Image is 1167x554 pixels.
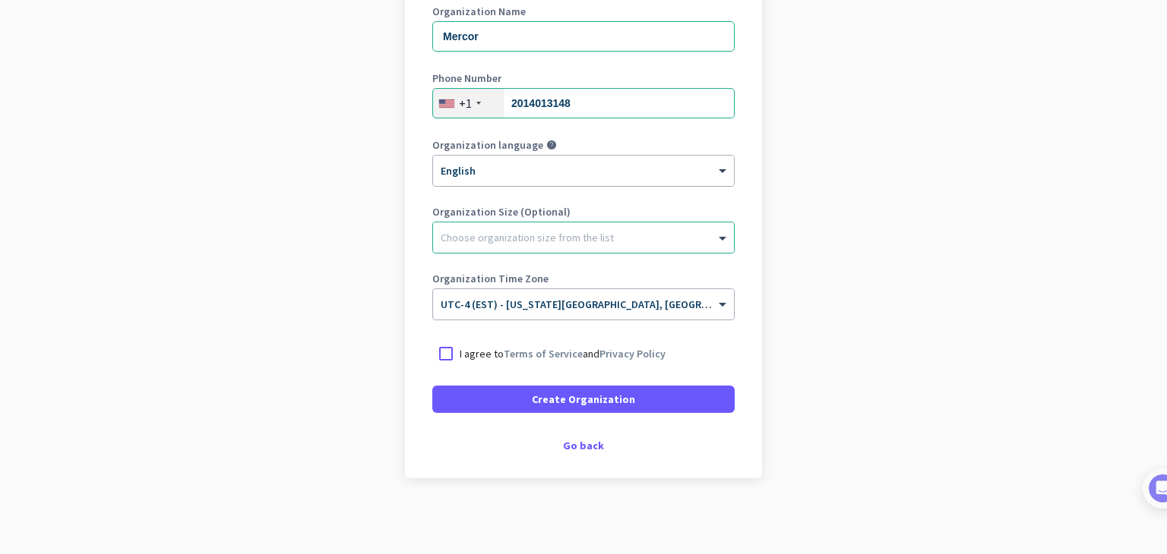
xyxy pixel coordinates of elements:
[599,347,666,360] a: Privacy Policy
[432,6,735,17] label: Organization Name
[459,96,472,111] div: +1
[532,392,635,407] span: Create Organization
[546,140,557,150] i: help
[460,346,666,361] p: I agree to and
[432,21,735,52] input: What is the name of your organization?
[432,386,735,413] button: Create Organization
[432,73,735,83] label: Phone Number
[432,440,735,451] div: Go back
[432,206,735,217] label: Organization Size (Optional)
[432,88,735,118] input: 201-555-0123
[432,140,543,150] label: Organization language
[432,273,735,284] label: Organization Time Zone
[504,347,583,360] a: Terms of Service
